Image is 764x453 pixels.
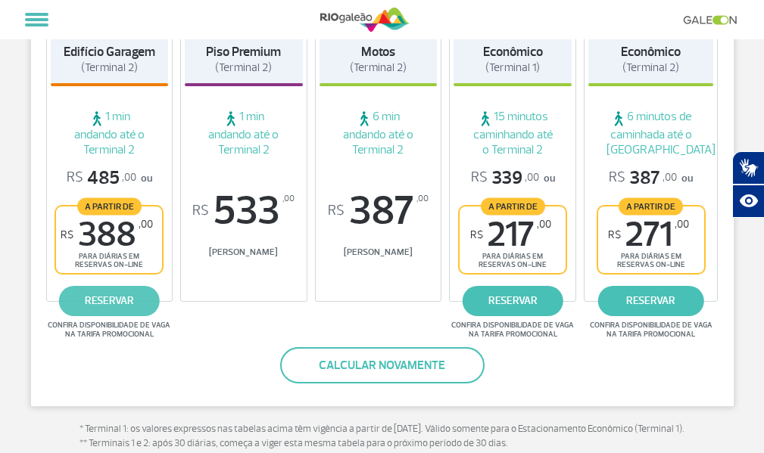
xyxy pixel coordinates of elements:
[47,321,173,339] span: Confira disponibilidade de vaga na tarifa promocional
[675,218,689,231] sup: ,00
[192,203,209,219] sup: R$
[481,197,545,215] span: A partir de
[361,44,395,60] strong: Motos
[320,109,438,157] span: 6 min andando até o Terminal 2
[215,61,272,75] span: (Terminal 2)
[621,44,681,60] strong: Econômico
[67,166,152,190] p: ou
[472,252,553,269] span: para diárias em reservas on-line
[609,166,677,190] span: 387
[619,197,683,215] span: A partir de
[454,109,572,157] span: 15 minutos caminhando até o Terminal 2
[463,286,563,316] a: reservar
[483,44,543,60] strong: Econômico
[69,252,149,269] span: para diárias em reservas on-line
[588,109,714,157] span: 6 minutos de caminhada até o [GEOGRAPHIC_DATA]
[59,286,159,316] a: reservar
[185,191,303,231] span: 533
[471,166,555,190] p: ou
[611,252,691,269] span: para diárias em reservas on-line
[81,61,138,75] span: (Terminal 2)
[280,347,485,383] button: Calcular novamente
[328,203,345,219] sup: R$
[485,61,540,75] span: (Terminal 1)
[350,61,407,75] span: (Terminal 2)
[732,151,764,218] div: Plugin de acessibilidade da Hand Talk.
[732,151,764,185] button: Abrir tradutor de língua de sinais.
[282,191,295,207] sup: ,00
[61,228,73,241] sup: R$
[61,218,153,252] span: 388
[588,321,715,339] span: Confira disponibilidade de vaga na tarifa promocional
[608,228,621,241] sup: R$
[597,286,703,316] a: reservar
[185,109,303,157] span: 1 min andando até o Terminal 2
[450,321,575,339] span: Confira disponibilidade de vaga na tarifa promocional
[206,44,281,60] strong: Piso Premium
[471,166,539,190] span: 339
[320,191,438,231] span: 387
[416,191,429,207] sup: ,00
[77,197,142,215] span: A partir de
[608,218,689,252] span: 271
[67,166,136,190] span: 485
[732,185,764,218] button: Abrir recursos assistivos.
[537,218,551,231] sup: ,00
[622,61,679,75] span: (Terminal 2)
[51,109,169,157] span: 1 min andando até o Terminal 2
[320,247,438,258] span: [PERSON_NAME]
[470,228,483,241] sup: R$
[64,44,155,60] strong: Edifício Garagem
[80,422,685,451] p: * Terminal 1: os valores expressos nas tabelas acima têm vigência a partir de [DATE]. Válido some...
[185,247,303,258] span: [PERSON_NAME]
[609,166,693,190] p: ou
[470,218,551,252] span: 217
[139,218,153,231] sup: ,00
